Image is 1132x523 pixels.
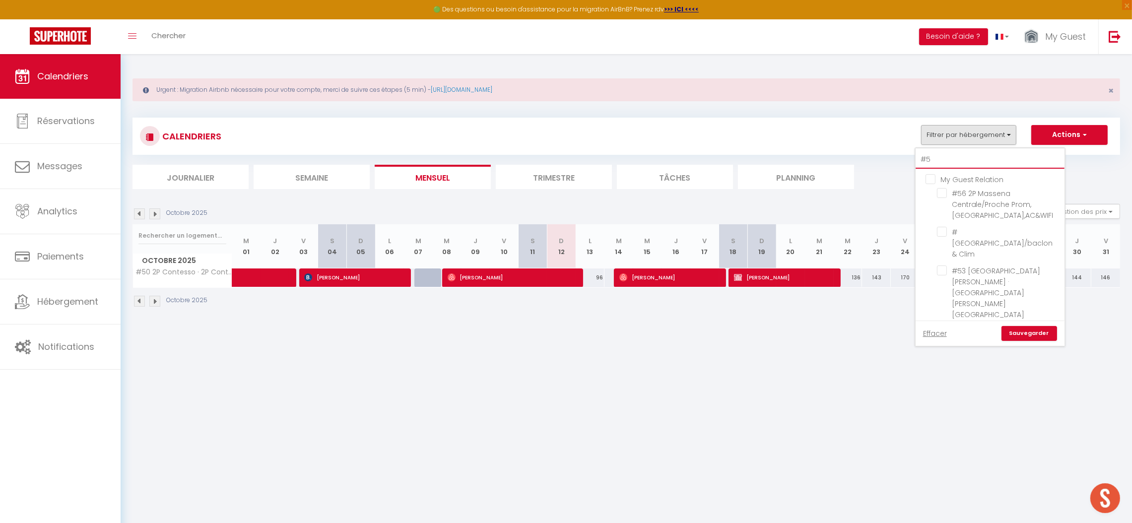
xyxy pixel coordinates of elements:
li: Trimestre [496,165,612,189]
abbr: J [1075,236,1079,246]
abbr: L [789,236,792,246]
abbr: L [388,236,391,246]
th: 13 [576,224,604,268]
th: 16 [662,224,690,268]
span: [PERSON_NAME] [734,268,830,287]
abbr: M [616,236,622,246]
th: 08 [433,224,462,268]
abbr: J [874,236,878,246]
img: ... [1024,28,1039,46]
th: 31 [1091,224,1120,268]
li: Planning [738,165,854,189]
span: Paiements [37,250,84,262]
img: logout [1109,30,1121,43]
th: 14 [604,224,633,268]
th: 12 [547,224,576,268]
abbr: M [644,236,650,246]
abbr: V [903,236,907,246]
span: My Guest [1045,30,1086,43]
th: 18 [719,224,748,268]
div: 96 [576,268,604,287]
abbr: M [444,236,450,246]
th: 20 [776,224,805,268]
li: Mensuel [375,165,491,189]
abbr: D [358,236,363,246]
div: Ouvrir le chat [1090,483,1120,513]
span: #[GEOGRAPHIC_DATA]/baclon & Clim [952,227,1053,259]
th: 09 [461,224,490,268]
div: Urgent : Migration Airbnb nécessaire pour votre compte, merci de suivre ces étapes (5 min) - [133,78,1120,101]
div: 144 [1063,268,1091,287]
span: Calendriers [37,70,88,82]
th: 11 [519,224,547,268]
abbr: V [702,236,707,246]
button: Close [1108,86,1114,95]
button: Besoin d'aide ? [919,28,988,45]
a: Effacer [923,328,947,339]
a: ... My Guest [1016,19,1098,54]
img: Super Booking [30,27,91,45]
input: Rechercher un logement... [138,227,226,245]
span: [PERSON_NAME] [304,268,400,287]
button: Filtrer par hébergement [921,125,1016,145]
span: Messages [37,160,82,172]
abbr: M [816,236,822,246]
th: 22 [834,224,863,268]
a: >>> ICI <<<< [664,5,699,13]
span: × [1108,84,1114,97]
abbr: M [845,236,851,246]
div: 170 [891,268,920,287]
th: 30 [1063,224,1091,268]
abbr: M [415,236,421,246]
span: #53 [GEOGRAPHIC_DATA][PERSON_NAME] · [GEOGRAPHIC_DATA][PERSON_NAME] [GEOGRAPHIC_DATA] [952,266,1041,320]
p: Octobre 2025 [166,296,207,305]
li: Journalier [133,165,249,189]
span: Chercher [151,30,186,41]
th: 21 [805,224,834,268]
th: 23 [862,224,891,268]
th: 05 [346,224,375,268]
a: Sauvegarder [1001,326,1057,341]
abbr: D [559,236,564,246]
th: 10 [490,224,519,268]
span: #56 2P Massena Centrale/Proche Prom,[GEOGRAPHIC_DATA],AC&WIFI [952,189,1054,220]
button: Gestion des prix [1046,204,1120,219]
abbr: D [759,236,764,246]
abbr: S [330,236,334,246]
abbr: V [301,236,306,246]
div: 136 [834,268,863,287]
th: 24 [891,224,920,268]
abbr: J [273,236,277,246]
abbr: J [473,236,477,246]
th: 06 [375,224,404,268]
span: #50 2P Contesso · 2P Contesso Duplex, Vue Mer/[PERSON_NAME] & Clim [134,268,234,276]
li: Tâches [617,165,733,189]
abbr: V [1104,236,1108,246]
input: Rechercher un logement... [916,151,1065,169]
abbr: S [731,236,735,246]
span: Analytics [37,205,77,217]
th: 17 [690,224,719,268]
abbr: M [243,236,249,246]
th: 01 [232,224,261,268]
span: [PERSON_NAME] [448,268,572,287]
div: 143 [862,268,891,287]
span: Notifications [38,340,94,353]
h3: CALENDRIERS [160,125,221,147]
span: Octobre 2025 [133,254,232,268]
button: Actions [1031,125,1108,145]
span: Hébergement [37,295,98,308]
th: 04 [318,224,347,268]
th: 03 [289,224,318,268]
p: Octobre 2025 [166,208,207,218]
span: Réservations [37,115,95,127]
abbr: S [531,236,535,246]
span: [PERSON_NAME] [619,268,715,287]
a: Chercher [144,19,193,54]
a: [URL][DOMAIN_NAME] [431,85,492,94]
th: 15 [633,224,662,268]
th: 07 [404,224,433,268]
abbr: L [589,236,592,246]
div: Filtrer par hébergement [915,147,1065,347]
